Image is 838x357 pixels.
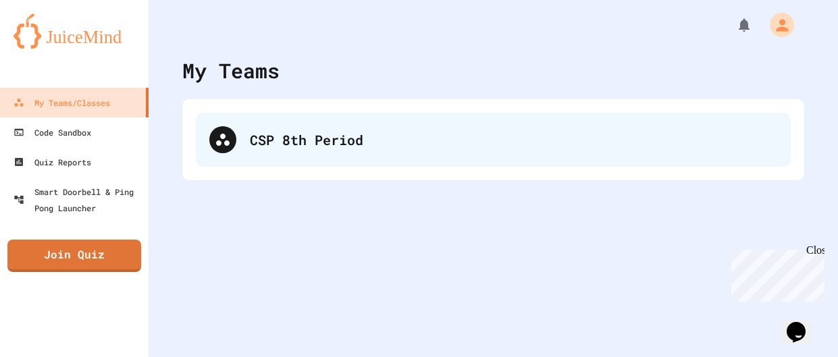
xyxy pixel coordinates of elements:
[14,13,135,49] img: logo-orange.svg
[196,113,791,167] div: CSP 8th Period
[14,94,110,111] div: My Teams/Classes
[14,124,91,140] div: Code Sandbox
[711,13,756,36] div: My Notifications
[781,303,824,344] iframe: chat widget
[14,184,143,216] div: Smart Doorbell & Ping Pong Launcher
[250,130,777,150] div: CSP 8th Period
[7,240,141,272] a: Join Quiz
[5,5,93,86] div: Chat with us now!Close
[726,244,824,302] iframe: chat widget
[182,55,280,86] div: My Teams
[756,9,797,40] div: My Account
[14,154,91,170] div: Quiz Reports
